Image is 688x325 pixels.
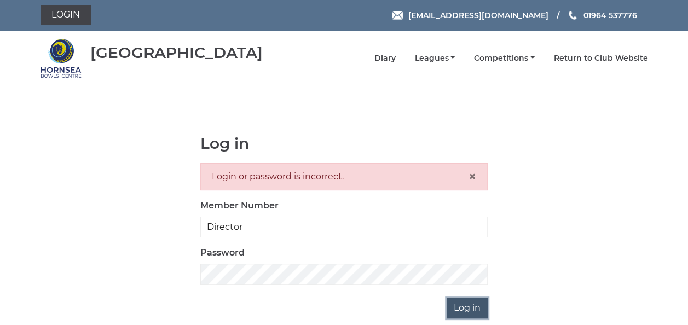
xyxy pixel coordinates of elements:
[408,10,548,20] span: [EMAIL_ADDRESS][DOMAIN_NAME]
[469,170,476,183] button: Close
[414,53,455,63] a: Leagues
[200,246,245,259] label: Password
[392,9,548,21] a: Email [EMAIL_ADDRESS][DOMAIN_NAME]
[200,135,488,152] h1: Log in
[474,53,535,63] a: Competitions
[41,38,82,79] img: Hornsea Bowls Centre
[200,163,488,190] div: Login or password is incorrect.
[469,169,476,184] span: ×
[374,53,395,63] a: Diary
[200,199,279,212] label: Member Number
[447,298,488,318] input: Log in
[392,11,403,20] img: Email
[569,11,576,20] img: Phone us
[41,5,91,25] a: Login
[90,44,263,61] div: [GEOGRAPHIC_DATA]
[554,53,648,63] a: Return to Club Website
[583,10,637,20] span: 01964 537776
[567,9,637,21] a: Phone us 01964 537776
